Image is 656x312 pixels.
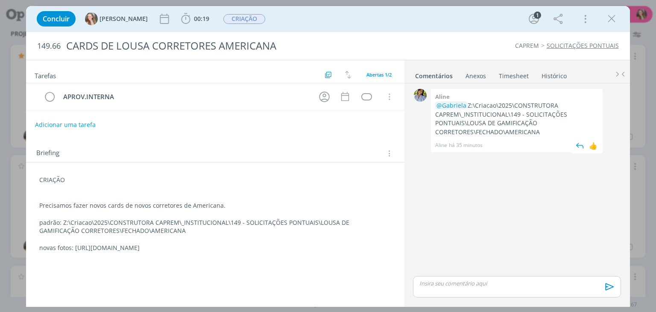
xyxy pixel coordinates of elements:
[574,139,586,152] img: answer.svg
[436,101,466,109] span: @Gabriela
[223,14,266,24] button: CRIAÇÃO
[223,14,265,24] span: CRIAÇÃO
[100,16,148,22] span: [PERSON_NAME]
[435,101,598,136] p: Z:\Criacao\2025\CONSTRUTORA CAPREM\_INSTITUCIONAL\149 - SOLICITAÇÕES PONTUAIS\LOUSA DE GAMIFICAÇÃ...
[534,12,541,19] div: 1
[435,93,450,100] b: Aline
[39,201,391,210] p: Precisamos fazer novos cards de novos corretores de Americana.
[415,68,453,80] a: Comentários
[39,218,391,235] p: padrão: Z:\Criacao\2025\CONSTRUTORA CAPREM\_INSTITUCIONAL\149 - SOLICITAÇÕES PONTUAIS\LOUSA DE GA...
[26,6,630,307] div: dialog
[59,91,311,102] div: APROV.INTERNA
[62,35,373,56] div: CARDS DE LOUSA CORRETORES AMERICANA
[366,71,392,78] span: Abertas 1/2
[85,12,98,25] img: G
[449,141,483,149] span: há 35 minutos
[85,12,148,25] button: G[PERSON_NAME]
[414,89,427,102] img: A
[43,15,70,22] span: Concluir
[435,141,447,149] p: Aline
[35,70,56,80] span: Tarefas
[345,71,351,79] img: arrow-down-up.svg
[541,68,567,80] a: Histórico
[466,72,486,80] div: Anexos
[179,12,211,26] button: 00:19
[37,11,76,26] button: Concluir
[547,41,619,50] a: SOLICITAÇÕES PONTUAIS
[35,117,96,132] button: Adicionar uma tarefa
[37,41,61,51] span: 149.66
[39,244,391,252] p: novas fotos: [URL][DOMAIN_NAME]
[194,15,209,23] span: 00:19
[527,12,541,26] button: 1
[498,68,529,80] a: Timesheet
[36,148,59,159] span: Briefing
[515,41,539,50] a: CAPREM
[589,141,597,151] div: 👍
[39,176,391,184] p: CRIAÇÃO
